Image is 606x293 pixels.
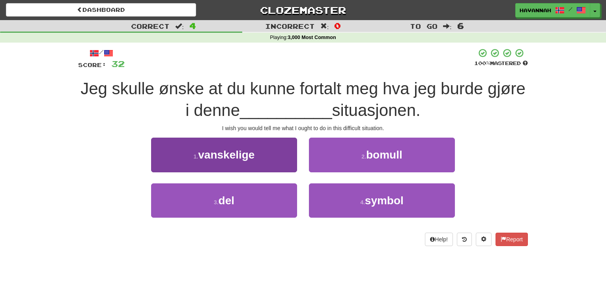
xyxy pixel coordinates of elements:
a: Clozemaster [208,3,398,17]
span: __________ [240,101,332,119]
span: 6 [457,21,464,30]
button: 4.symbol [309,183,455,218]
span: bomull [366,149,402,161]
span: : [443,23,452,30]
span: 32 [111,59,125,69]
span: 4 [189,21,196,30]
small: 1 . [194,153,198,160]
button: Help! [425,233,453,246]
small: 4 . [360,199,365,205]
span: vanskelige [198,149,254,161]
div: Mastered [474,60,528,67]
span: havannah [520,7,551,14]
span: / [569,6,572,12]
button: Round history (alt+y) [457,233,472,246]
span: To go [410,22,438,30]
small: 2 . [361,153,366,160]
span: Jeg skulle ønske at du kunne fortalt meg hva jeg burde gjøre i denne [80,79,526,119]
button: 2.bomull [309,138,455,172]
button: 3.del [151,183,297,218]
span: del [219,194,234,207]
div: / [78,48,125,58]
strong: 3,000 Most Common [288,35,336,40]
a: Dashboard [6,3,196,17]
span: 0 [334,21,341,30]
span: : [320,23,329,30]
span: : [175,23,184,30]
a: havannah / [515,3,590,17]
span: 100 % [474,60,490,66]
button: Report [496,233,528,246]
small: 3 . [214,199,219,205]
span: Incorrect [265,22,315,30]
span: Correct [131,22,170,30]
button: 1.vanskelige [151,138,297,172]
span: Score: [78,62,107,68]
span: symbol [365,194,404,207]
span: situasjonen. [332,101,421,119]
div: I wish you would tell me what I ought to do in this difficult situation. [78,124,528,132]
